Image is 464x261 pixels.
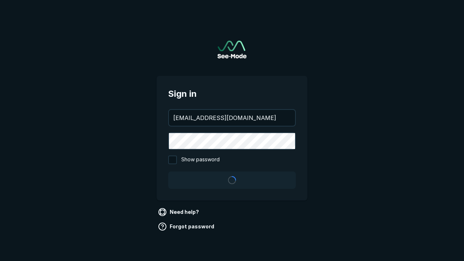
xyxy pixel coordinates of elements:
a: Forgot password [157,221,217,232]
a: Need help? [157,206,202,218]
input: your@email.com [169,110,295,126]
span: Show password [181,156,220,164]
span: Sign in [168,87,296,100]
img: See-Mode Logo [217,41,246,58]
a: Go to sign in [217,41,246,58]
